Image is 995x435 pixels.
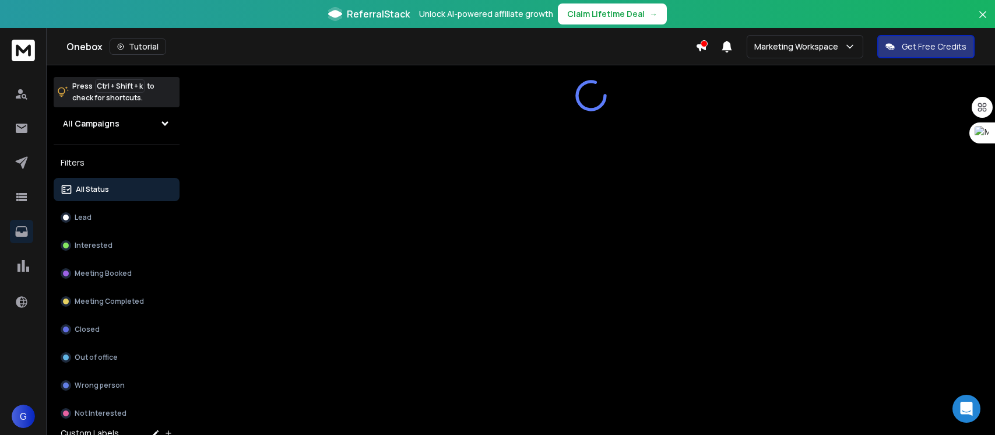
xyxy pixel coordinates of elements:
[12,405,35,428] button: G
[902,41,966,52] p: Get Free Credits
[54,178,180,201] button: All Status
[75,353,118,362] p: Out of office
[54,206,180,229] button: Lead
[54,318,180,341] button: Closed
[110,38,166,55] button: Tutorial
[975,7,990,35] button: Close banner
[754,41,843,52] p: Marketing Workspace
[54,234,180,257] button: Interested
[54,374,180,397] button: Wrong person
[952,395,980,423] div: Open Intercom Messenger
[54,262,180,285] button: Meeting Booked
[75,325,100,334] p: Closed
[558,3,667,24] button: Claim Lifetime Deal→
[347,7,410,21] span: ReferralStack
[75,381,125,390] p: Wrong person
[76,185,109,194] p: All Status
[72,80,154,104] p: Press to check for shortcuts.
[95,79,145,93] span: Ctrl + Shift + k
[63,118,119,129] h1: All Campaigns
[75,269,132,278] p: Meeting Booked
[75,241,112,250] p: Interested
[54,155,180,171] h3: Filters
[75,409,126,418] p: Not Interested
[75,297,144,306] p: Meeting Completed
[54,112,180,135] button: All Campaigns
[649,8,658,20] span: →
[54,402,180,425] button: Not Interested
[75,213,92,222] p: Lead
[54,346,180,369] button: Out of office
[419,8,553,20] p: Unlock AI-powered affiliate growth
[54,290,180,313] button: Meeting Completed
[66,38,695,55] div: Onebox
[877,35,975,58] button: Get Free Credits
